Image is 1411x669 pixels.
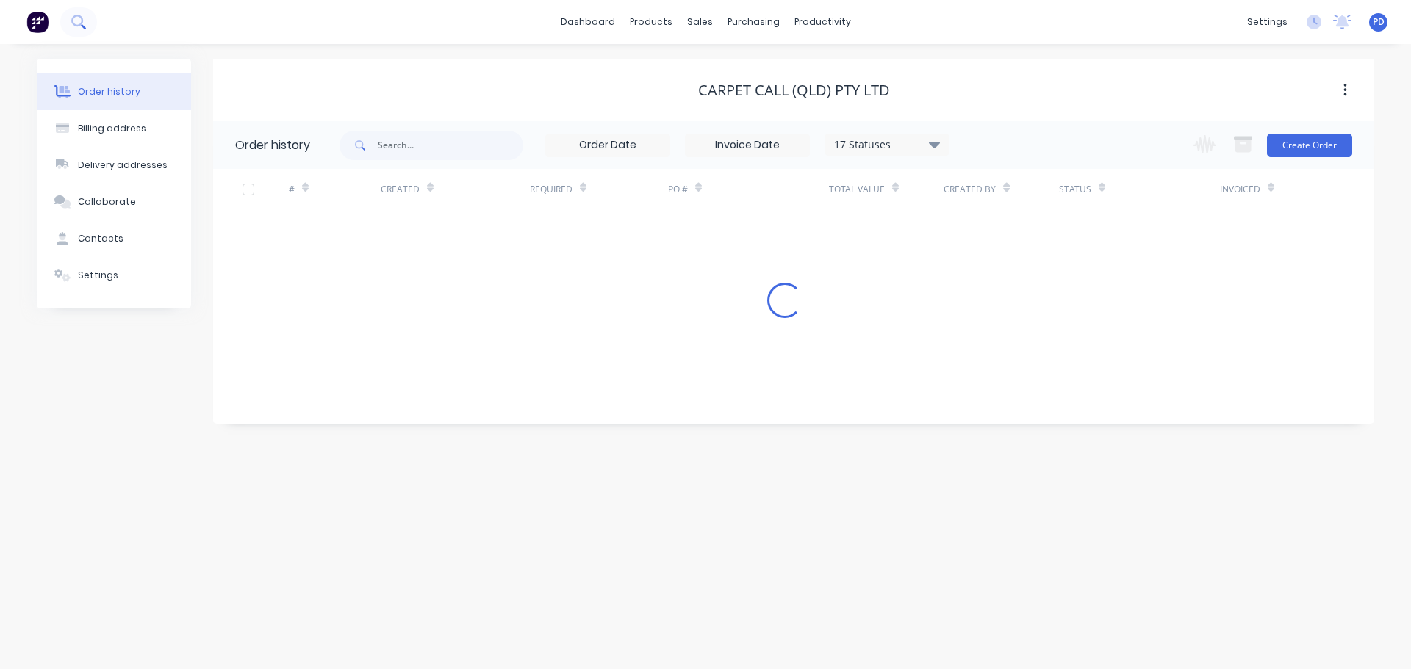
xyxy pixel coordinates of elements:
input: Search... [378,131,523,160]
span: PD [1373,15,1385,29]
div: Created [381,183,420,196]
div: Order history [235,137,310,154]
div: Settings [78,269,118,282]
div: Required [530,183,572,196]
div: Delivery addresses [78,159,168,172]
input: Invoice Date [686,134,809,156]
div: settings [1240,11,1295,33]
div: PO # [668,183,688,196]
button: Collaborate [37,184,191,220]
div: PO # [668,169,829,209]
div: products [622,11,680,33]
div: Required [530,169,668,209]
div: Collaborate [78,195,136,209]
div: # [289,183,295,196]
div: Contacts [78,232,123,245]
div: purchasing [720,11,787,33]
div: Total Value [829,169,944,209]
button: Delivery addresses [37,147,191,184]
div: Invoiced [1220,183,1260,196]
button: Billing address [37,110,191,147]
div: Status [1059,183,1091,196]
img: Factory [26,11,49,33]
div: # [289,169,381,209]
button: Contacts [37,220,191,257]
div: sales [680,11,720,33]
input: Order Date [546,134,669,156]
button: Settings [37,257,191,294]
div: Status [1059,169,1220,209]
a: dashboard [553,11,622,33]
div: Carpet Call (QLD) Pty Ltd [698,82,890,99]
div: Invoiced [1220,169,1312,209]
div: Created By [944,183,996,196]
div: Created [381,169,530,209]
div: Order history [78,85,140,98]
div: 17 Statuses [825,137,949,153]
div: Total Value [829,183,885,196]
button: Order history [37,73,191,110]
div: Created By [944,169,1058,209]
div: productivity [787,11,858,33]
button: Create Order [1267,134,1352,157]
div: Billing address [78,122,146,135]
